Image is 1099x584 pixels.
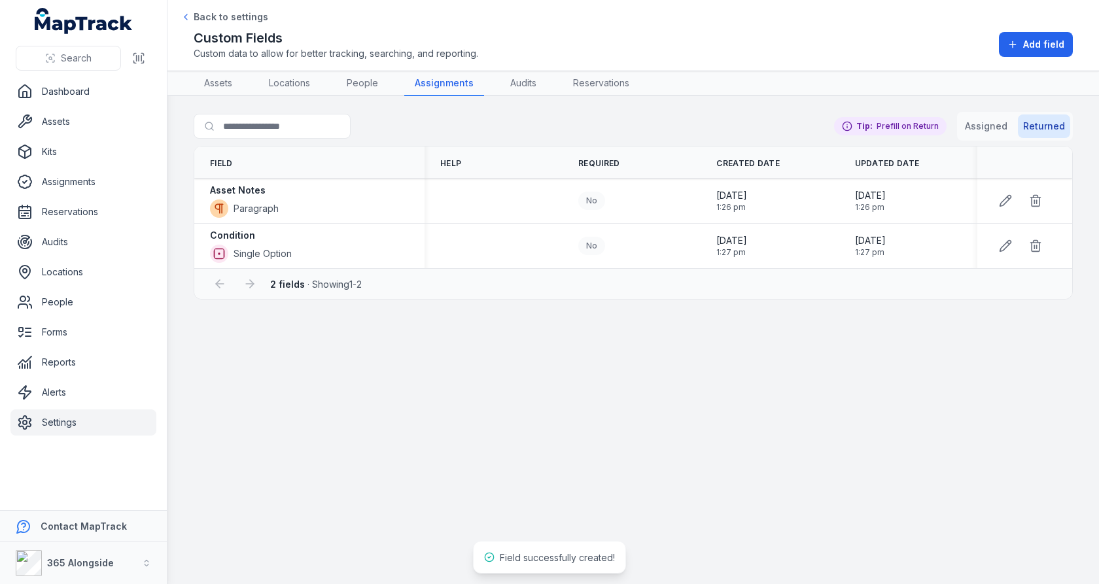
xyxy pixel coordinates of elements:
[10,229,156,255] a: Audits
[578,192,605,210] div: No
[10,409,156,436] a: Settings
[999,32,1073,57] button: Add field
[716,202,747,213] span: 1:26 pm
[716,189,747,202] span: [DATE]
[10,259,156,285] a: Locations
[716,234,747,258] time: 03/09/2025, 1:27:08 pm
[234,247,292,260] span: Single Option
[61,52,92,65] span: Search
[10,78,156,105] a: Dashboard
[855,158,920,169] span: Updated Date
[1023,38,1064,51] span: Add field
[10,169,156,195] a: Assignments
[716,158,780,169] span: Created Date
[834,117,947,135] div: Prefill on Return
[578,158,619,169] span: Required
[210,158,233,169] span: Field
[181,10,268,24] a: Back to settings
[35,8,133,34] a: MapTrack
[10,289,156,315] a: People
[500,552,615,563] span: Field successfully created!
[404,71,484,96] a: Assignments
[194,47,478,60] span: Custom data to allow for better tracking, searching, and reporting.
[234,202,279,215] span: Paragraph
[716,189,747,213] time: 03/09/2025, 1:26:55 pm
[10,139,156,165] a: Kits
[855,189,886,213] time: 03/09/2025, 1:26:55 pm
[716,247,747,258] span: 1:27 pm
[270,279,305,290] strong: 2 fields
[440,158,461,169] span: Help
[258,71,321,96] a: Locations
[210,229,255,242] strong: Condition
[855,189,886,202] span: [DATE]
[10,379,156,405] a: Alerts
[855,234,886,247] span: [DATE]
[270,279,362,290] span: · Showing 1 - 2
[856,121,873,131] strong: Tip:
[10,319,156,345] a: Forms
[716,234,747,247] span: [DATE]
[855,234,886,258] time: 03/09/2025, 1:27:08 pm
[500,71,547,96] a: Audits
[1018,114,1070,138] button: Returned
[210,184,266,197] strong: Asset Notes
[336,71,389,96] a: People
[855,247,886,258] span: 1:27 pm
[563,71,640,96] a: Reservations
[47,557,114,568] strong: 365 Alongside
[855,202,886,213] span: 1:26 pm
[194,71,243,96] a: Assets
[194,10,268,24] span: Back to settings
[10,349,156,375] a: Reports
[10,109,156,135] a: Assets
[10,199,156,225] a: Reservations
[194,29,478,47] h2: Custom Fields
[16,46,121,71] button: Search
[960,114,1013,138] button: Assigned
[578,237,605,255] div: No
[41,521,127,532] strong: Contact MapTrack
